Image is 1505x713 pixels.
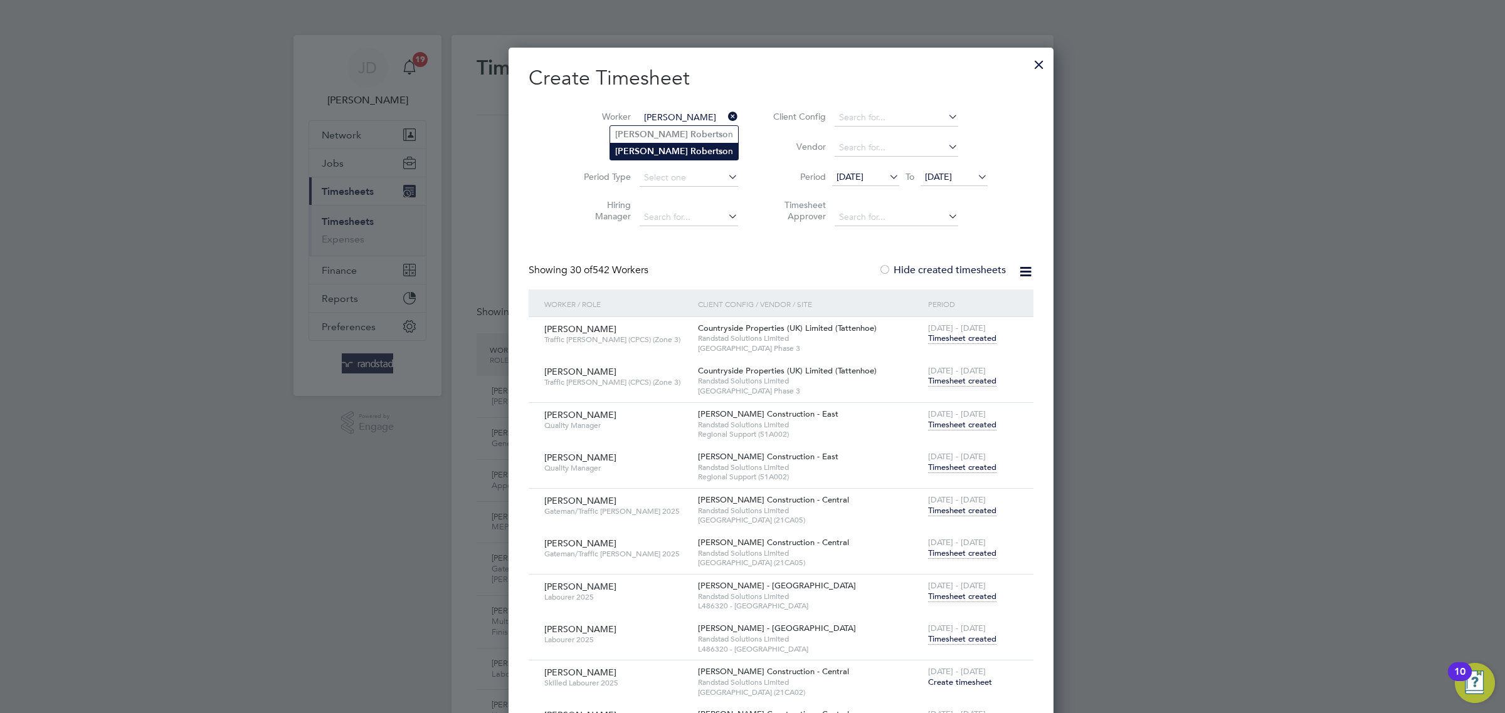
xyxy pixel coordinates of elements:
[544,409,616,420] span: [PERSON_NAME]
[902,169,918,185] span: To
[690,146,728,157] b: Robertso
[698,537,849,548] span: [PERSON_NAME] Construction - Central
[544,667,616,678] span: [PERSON_NAME]
[925,171,952,182] span: [DATE]
[698,420,922,430] span: Randstad Solutions Limited
[835,139,958,157] input: Search for...
[928,505,996,516] span: Timesheet created
[544,335,689,345] span: Traffic [PERSON_NAME] (CPCS) (Zone 3)
[541,289,695,318] div: Worker / Role
[574,111,631,122] label: Worker
[610,143,738,160] li: n
[698,666,849,677] span: [PERSON_NAME] Construction - Central
[928,451,986,462] span: [DATE] - [DATE]
[544,581,616,592] span: [PERSON_NAME]
[544,623,616,635] span: [PERSON_NAME]
[574,199,631,222] label: Hiring Manager
[928,419,996,430] span: Timesheet created
[640,209,738,226] input: Search for...
[695,289,925,318] div: Client Config / Vendor / Site
[928,462,996,473] span: Timesheet created
[698,558,922,568] span: [GEOGRAPHIC_DATA] (21CA05)
[544,495,616,506] span: [PERSON_NAME]
[928,623,986,633] span: [DATE] - [DATE]
[928,409,986,419] span: [DATE] - [DATE]
[928,494,986,505] span: [DATE] - [DATE]
[698,677,922,687] span: Randstad Solutions Limited
[837,171,863,182] span: [DATE]
[928,375,996,387] span: Timesheet created
[928,666,986,677] span: [DATE] - [DATE]
[640,109,738,127] input: Search for...
[698,365,877,376] span: Countryside Properties (UK) Limited (Tattenhoe)
[544,635,689,645] span: Labourer 2025
[698,601,922,611] span: L486320 - [GEOGRAPHIC_DATA]
[544,549,689,559] span: Gateman/Traffic [PERSON_NAME] 2025
[928,633,996,645] span: Timesheet created
[690,129,728,140] b: Robertso
[928,537,986,548] span: [DATE] - [DATE]
[698,515,922,525] span: [GEOGRAPHIC_DATA] (21CA05)
[698,323,877,333] span: Countryside Properties (UK) Limited (Tattenhoe)
[544,463,689,473] span: Quality Manager
[544,420,689,430] span: Quality Manager
[544,592,689,602] span: Labourer 2025
[698,644,922,654] span: L486320 - [GEOGRAPHIC_DATA]
[769,111,826,122] label: Client Config
[928,580,986,591] span: [DATE] - [DATE]
[928,591,996,602] span: Timesheet created
[769,141,826,152] label: Vendor
[698,506,922,516] span: Randstad Solutions Limited
[698,591,922,601] span: Randstad Solutions Limited
[544,377,689,387] span: Traffic [PERSON_NAME] (CPCS) (Zone 3)
[835,109,958,127] input: Search for...
[698,451,838,462] span: [PERSON_NAME] Construction - East
[698,623,856,633] span: [PERSON_NAME] - [GEOGRAPHIC_DATA]
[698,472,922,482] span: Regional Support (51A002)
[615,129,688,140] b: [PERSON_NAME]
[698,333,922,343] span: Randstad Solutions Limited
[615,146,688,157] b: [PERSON_NAME]
[698,462,922,472] span: Randstad Solutions Limited
[698,687,922,697] span: [GEOGRAPHIC_DATA] (21CA02)
[928,677,992,687] span: Create timesheet
[544,538,616,549] span: [PERSON_NAME]
[640,169,738,187] input: Select one
[574,141,631,152] label: Site
[570,264,593,276] span: 30 of
[544,323,616,335] span: [PERSON_NAME]
[698,429,922,439] span: Regional Support (51A002)
[610,126,738,143] li: n
[544,678,689,688] span: Skilled Labourer 2025
[544,452,616,463] span: [PERSON_NAME]
[544,506,689,516] span: Gateman/Traffic [PERSON_NAME] 2025
[1454,672,1465,688] div: 10
[698,343,922,353] span: [GEOGRAPHIC_DATA] Phase 3
[698,548,922,558] span: Randstad Solutions Limited
[928,365,986,376] span: [DATE] - [DATE]
[928,323,986,333] span: [DATE] - [DATE]
[1455,663,1495,703] button: Open Resource Center, 10 new notifications
[925,289,1021,318] div: Period
[879,264,1006,276] label: Hide created timesheets
[544,366,616,377] span: [PERSON_NAME]
[769,199,826,222] label: Timesheet Approver
[835,209,958,226] input: Search for...
[570,264,648,276] span: 542 Workers
[928,548,996,559] span: Timesheet created
[574,171,631,182] label: Period Type
[698,634,922,644] span: Randstad Solutions Limited
[698,580,856,591] span: [PERSON_NAME] - [GEOGRAPHIC_DATA]
[529,264,651,277] div: Showing
[928,333,996,344] span: Timesheet created
[769,171,826,182] label: Period
[698,494,849,505] span: [PERSON_NAME] Construction - Central
[698,386,922,396] span: [GEOGRAPHIC_DATA] Phase 3
[698,409,838,419] span: [PERSON_NAME] Construction - East
[529,65,1033,91] h2: Create Timesheet
[698,376,922,386] span: Randstad Solutions Limited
